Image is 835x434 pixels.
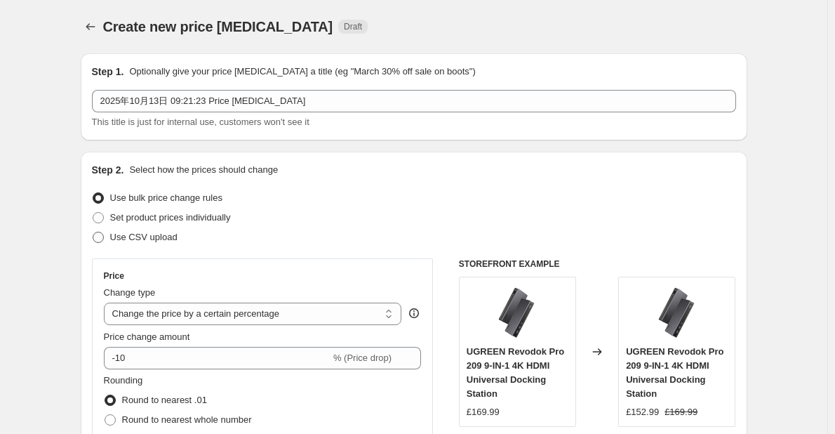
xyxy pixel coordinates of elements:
span: Draft [344,21,362,32]
span: Set product prices individually [110,212,231,223]
strike: £169.99 [664,405,697,419]
h2: Step 1. [92,65,124,79]
span: UGREEN Revodok Pro 209 9-IN-1 4K HDMI Universal Docking Station [467,346,564,399]
span: Rounding [104,375,143,386]
h6: STOREFRONT EXAMPLE [459,258,736,270]
span: % (Price drop) [333,353,392,363]
h2: Step 2. [92,163,124,177]
input: 30% off holiday sale [92,90,736,112]
img: ugreen-9-in-1-4k-hdmi-fast-charge-universal-docking-station_80x.png [649,284,705,341]
span: Use bulk price change rules [110,192,222,203]
button: Price change jobs [81,17,100,37]
span: UGREEN Revodok Pro 209 9-IN-1 4K HDMI Universal Docking Station [626,346,723,399]
img: ugreen-9-in-1-4k-hdmi-fast-charge-universal-docking-station_80x.png [489,284,545,341]
span: Create new price [MEDICAL_DATA] [103,19,333,34]
span: Round to nearest whole number [122,414,252,425]
div: £152.99 [626,405,659,419]
p: Select how the prices should change [129,163,278,177]
span: This title is just for internal use, customers won't see it [92,117,309,127]
span: Change type [104,287,156,298]
span: Use CSV upload [110,232,178,242]
span: Round to nearest .01 [122,395,207,405]
h3: Price [104,270,124,282]
input: -15 [104,347,330,369]
span: Price change amount [104,331,190,342]
div: help [407,306,421,320]
div: £169.99 [467,405,500,419]
p: Optionally give your price [MEDICAL_DATA] a title (eg "March 30% off sale on boots") [129,65,475,79]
